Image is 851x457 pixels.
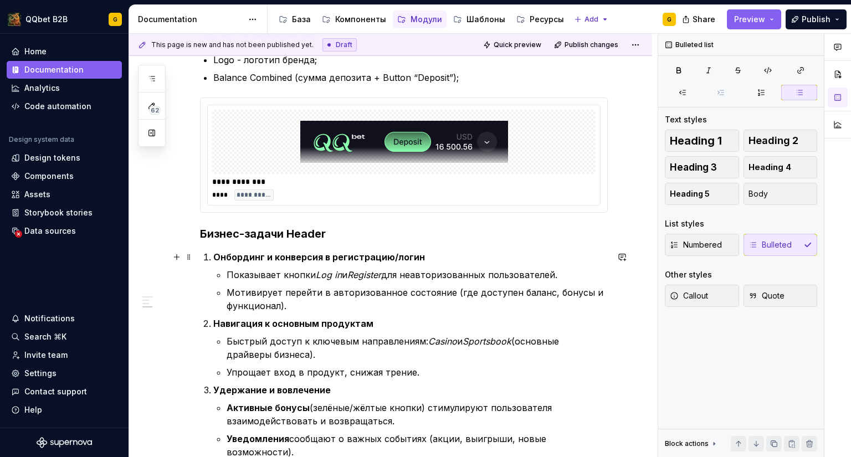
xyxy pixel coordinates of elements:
div: Analytics [24,83,60,94]
p: Balance Combined (сумма депозита + Button “Deposit”); [213,71,608,84]
span: Numbered [670,239,722,250]
button: Publish changes [551,37,623,53]
button: Contact support [7,383,122,400]
p: Logo - логотип бренда; [213,53,608,66]
div: Components [24,171,74,182]
span: Preview [734,14,765,25]
button: Heading 4 [744,156,818,178]
span: Heading 5 [670,188,710,199]
div: Contact support [24,386,87,397]
div: Block actions [665,436,719,451]
div: База [292,14,311,25]
div: Home [24,46,47,57]
div: Ресурсы [530,14,564,25]
button: Search ⌘K [7,328,122,346]
div: Page tree [274,8,568,30]
span: Publish changes [565,40,618,49]
button: Preview [727,9,781,29]
div: Settings [24,368,57,379]
a: Data sources [7,222,122,240]
div: Компоненты [335,14,386,25]
button: Share [676,9,722,29]
img: 491028fe-7948-47f3-9fb2-82dab60b8b20.png [8,13,21,26]
div: Design system data [9,135,74,144]
button: Heading 3 [665,156,739,178]
span: Draft [336,40,352,49]
button: QQbet B2BG [2,7,126,31]
div: Other styles [665,269,712,280]
span: Heading 1 [670,135,722,146]
p: Показывает кнопки и для неавторизованных пользователей. [227,268,608,281]
svg: Supernova Logo [37,437,92,448]
button: Callout [665,285,739,307]
button: Heading 1 [665,130,739,152]
em: Casino [428,336,457,347]
span: Callout [670,290,708,301]
span: Quick preview [494,40,541,49]
a: Documentation [7,61,122,79]
div: List styles [665,218,704,229]
span: Publish [802,14,831,25]
p: Быстрый доступ к ключевым направлениям: и (основные драйверы бизнеса). [227,335,608,361]
em: Register [347,269,381,280]
button: Add [571,12,612,27]
a: Components [7,167,122,185]
div: Storybook stories [24,207,93,218]
a: Analytics [7,79,122,97]
div: G [667,15,671,24]
em: Log in [316,269,342,280]
div: Assets [24,189,50,200]
em: Sportsbook [463,336,511,347]
h3: Бизнес-задачи Header [200,226,608,242]
a: Storybook stories [7,204,122,222]
div: Data sources [24,225,76,237]
button: Heading 5 [665,183,739,205]
div: Design tokens [24,152,80,163]
a: Шаблоны [449,11,510,28]
div: Search ⌘K [24,331,66,342]
button: Notifications [7,310,122,327]
a: База [274,11,315,28]
p: (зелёные/жёлтые кнопки) стимулируют пользователя взаимодействовать и возвращаться. [227,401,608,428]
div: Documentation [138,14,243,25]
span: Add [585,15,598,24]
button: Quote [744,285,818,307]
strong: Уведомления [227,433,289,444]
div: Help [24,404,42,415]
button: Numbered [665,234,739,256]
a: Design tokens [7,149,122,167]
span: Share [693,14,715,25]
strong: Активные бонусы [227,402,310,413]
a: Assets [7,186,122,203]
p: Упрощает вход в продукт, снижая трение. [227,366,608,379]
div: Шаблоны [466,14,505,25]
div: Documentation [24,64,84,75]
a: Home [7,43,122,60]
a: Invite team [7,346,122,364]
span: Body [749,188,768,199]
span: Heading 3 [670,162,717,173]
strong: Навигация к основным продуктам [213,318,373,329]
div: Invite team [24,350,68,361]
a: Settings [7,364,122,382]
div: G [113,15,117,24]
a: Code automation [7,97,122,115]
button: Help [7,401,122,419]
span: Heading 2 [749,135,798,146]
a: Ресурсы [512,11,568,28]
span: 62 [149,106,161,115]
span: Heading 4 [749,162,791,173]
div: Text styles [665,114,707,125]
div: QQbet B2B [25,14,68,25]
div: Модули [411,14,442,25]
span: This page is new and has not been published yet. [151,40,314,49]
p: Мотивирует перейти в авторизованное состояние (где доступен баланс, бонусы и функционал). [227,286,608,312]
a: Компоненты [317,11,391,28]
button: Body [744,183,818,205]
div: Notifications [24,313,75,324]
strong: Онбординг и конверсия в регистрацию/логин [213,251,425,263]
a: Модули [393,11,447,28]
button: Quick preview [480,37,546,53]
div: Code automation [24,101,91,112]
